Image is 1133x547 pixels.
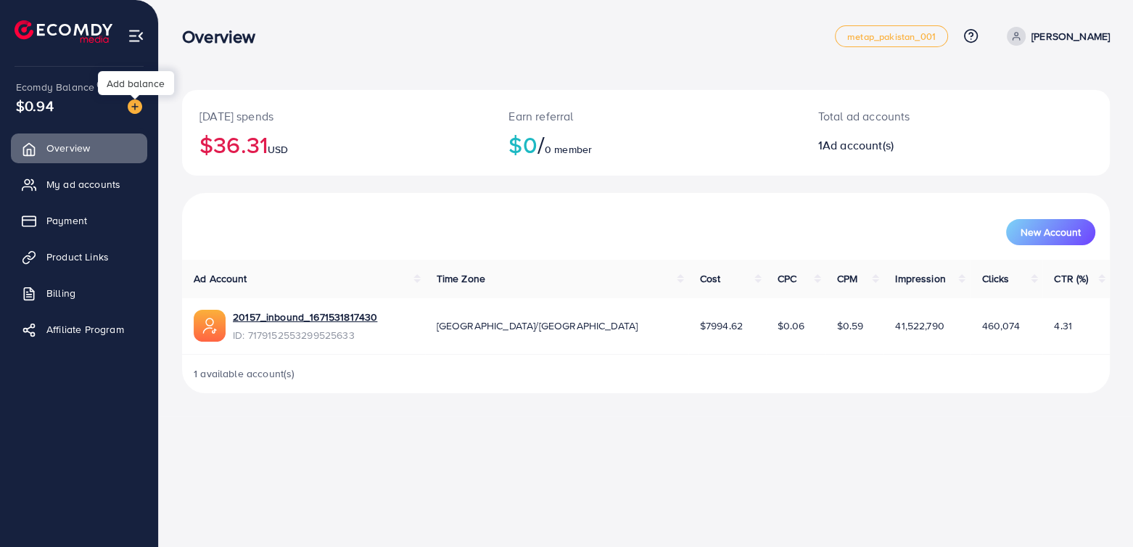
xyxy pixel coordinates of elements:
img: logo [15,20,112,43]
span: 4.31 [1054,318,1072,333]
span: ID: 7179152553299525633 [233,328,377,342]
a: 20157_inbound_1671531817430 [233,310,377,324]
span: $0.94 [16,95,54,116]
span: Payment [46,213,87,228]
p: Earn referral [508,107,783,125]
span: Time Zone [437,271,485,286]
span: $0.59 [837,318,864,333]
span: CPM [837,271,857,286]
h2: 1 [818,139,1015,152]
span: Cost [700,271,721,286]
span: Clicks [981,271,1009,286]
a: Product Links [11,242,147,271]
span: Overview [46,141,90,155]
img: ic-ads-acc.e4c84228.svg [194,310,226,342]
div: Add balance [98,71,174,95]
span: Billing [46,286,75,300]
a: My ad accounts [11,170,147,199]
a: Payment [11,206,147,235]
span: metap_pakistan_001 [847,32,936,41]
span: CPC [778,271,796,286]
span: [GEOGRAPHIC_DATA]/[GEOGRAPHIC_DATA] [437,318,638,333]
img: menu [128,28,144,44]
span: 0 member [545,142,592,157]
p: [DATE] spends [199,107,474,125]
span: Ad account(s) [823,137,894,153]
a: [PERSON_NAME] [1001,27,1110,46]
h2: $0 [508,131,783,158]
span: $7994.62 [700,318,743,333]
span: 1 available account(s) [194,366,295,381]
span: Ecomdy Balance [16,80,94,94]
button: New Account [1006,219,1095,245]
span: Affiliate Program [46,322,124,337]
span: 460,074 [981,318,1020,333]
h2: $36.31 [199,131,474,158]
span: New Account [1021,227,1081,237]
a: Affiliate Program [11,315,147,344]
a: Overview [11,133,147,163]
span: $0.06 [778,318,805,333]
span: USD [268,142,288,157]
span: 41,522,790 [895,318,944,333]
p: [PERSON_NAME] [1031,28,1110,45]
a: metap_pakistan_001 [835,25,948,47]
iframe: Chat [1071,482,1122,536]
p: Total ad accounts [818,107,1015,125]
span: Product Links [46,250,109,264]
span: / [537,128,545,161]
span: CTR (%) [1054,271,1088,286]
a: Billing [11,279,147,308]
span: My ad accounts [46,177,120,192]
span: Impression [895,271,946,286]
span: Ad Account [194,271,247,286]
img: image [128,99,142,114]
h3: Overview [182,26,267,47]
